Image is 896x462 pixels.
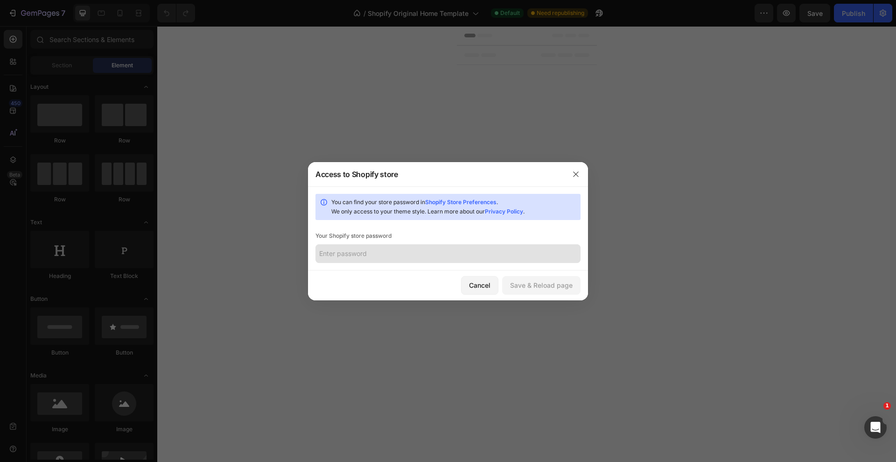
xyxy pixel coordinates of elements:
[510,280,573,290] div: Save & Reload page
[461,276,498,295] button: Cancel
[883,402,891,410] span: 1
[502,276,581,295] button: Save & Reload page
[315,231,581,241] div: Your Shopify store password
[425,199,497,206] a: Shopify Store Preferences
[331,198,577,216] div: You can find your store password in . We only access to your theme style. Learn more about our .
[485,208,523,215] a: Privacy Policy
[469,280,490,290] div: Cancel
[315,169,398,180] div: Access to Shopify store
[864,416,887,439] iframe: Intercom live chat
[315,244,581,263] input: Enter password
